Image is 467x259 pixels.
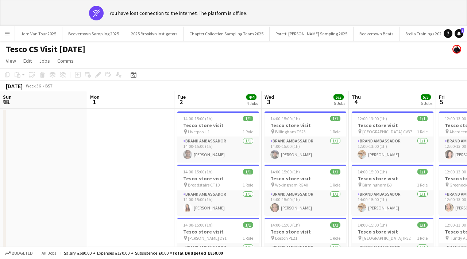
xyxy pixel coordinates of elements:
h3: Tesco store visit [352,122,433,129]
span: Jobs [39,58,50,64]
div: 4 Jobs [247,101,258,106]
app-card-role: Brand Ambassador1/114:00-15:00 (1h)[PERSON_NAME] [177,190,259,215]
h3: Tesco store visit [352,175,433,182]
span: 31 [2,98,12,106]
h3: Tesco store visit [177,122,259,129]
app-job-card: 14:00-15:00 (1h)1/1Tesco store visit Wokingham RG401 RoleBrand Ambassador1/114:00-15:00 (1h)[PERS... [265,165,346,215]
button: Jam Van Tour 2025 [15,27,62,41]
button: Chapter Collection Sampling Team 2025 [184,27,270,41]
button: 2025 Brooklyn Instigators [125,27,184,41]
app-card-role: Brand Ambassador1/114:00-15:00 (1h)[PERSON_NAME] [352,190,433,215]
span: 1/1 [417,169,428,174]
span: 12:00-13:00 (1h) [358,116,387,121]
span: [PERSON_NAME] DY1 [188,235,227,241]
span: All jobs [40,250,58,256]
span: 3 [263,98,274,106]
h3: Tesco store visit [352,228,433,235]
span: Fri [439,94,445,100]
span: 1 Role [243,129,253,134]
span: Liverpool L1 [188,129,210,134]
span: 14:00-15:00 (1h) [183,169,213,174]
span: 1/1 [243,169,253,174]
app-job-card: 14:00-15:00 (1h)1/1Tesco store visit Billingham TS231 RoleBrand Ambassador1/114:00-15:00 (1h)[PER... [265,111,346,162]
span: 14:00-15:00 (1h) [183,116,213,121]
app-job-card: 14:00-15:00 (1h)1/1Tesco store visit Broadstairs CT101 RoleBrand Ambassador1/114:00-15:00 (1h)[PE... [177,165,259,215]
app-card-role: Brand Ambassador1/114:00-15:00 (1h)[PERSON_NAME] [177,137,259,162]
div: [DATE] [6,82,23,90]
span: 1/1 [417,116,428,121]
a: Comms [54,56,77,66]
a: 1 [455,29,463,38]
span: 1/1 [417,222,428,228]
button: Budgeted [4,249,34,257]
span: 14:00-15:00 (1h) [183,222,213,228]
span: View [6,58,16,64]
div: 5 Jobs [421,101,432,106]
span: 2 [176,98,186,106]
div: Salary £680.00 + Expenses £170.00 + Subsistence £0.00 = [64,250,223,256]
span: 14:00-15:00 (1h) [270,116,300,121]
span: 1 Role [330,129,340,134]
span: Boston PE21 [275,235,297,241]
span: 1 Role [243,235,253,241]
button: Stella Trainings 2025 [400,27,450,41]
button: Poretti [PERSON_NAME] Sampling 2025 [270,27,354,41]
span: 4/4 [246,94,256,100]
span: 1 Role [243,182,253,188]
span: 1/1 [243,116,253,121]
div: 5 Jobs [334,101,345,106]
span: Sun [3,94,12,100]
span: Thu [352,94,361,100]
div: BST [45,83,53,89]
span: 1 Role [330,182,340,188]
app-card-role: Brand Ambassador1/112:00-13:00 (1h)[PERSON_NAME] [352,137,433,162]
span: 1/1 [243,222,253,228]
span: [GEOGRAPHIC_DATA] IP32 [362,235,411,241]
div: 14:00-15:00 (1h)1/1Tesco store visit Liverpool L11 RoleBrand Ambassador1/114:00-15:00 (1h)[PERSON... [177,111,259,162]
span: 5/5 [333,94,344,100]
span: 5/5 [421,94,431,100]
span: Edit [23,58,32,64]
span: 1 [89,98,100,106]
app-job-card: 12:00-13:00 (1h)1/1Tesco store visit [GEOGRAPHIC_DATA] CV371 RoleBrand Ambassador1/112:00-13:00 (... [352,111,433,162]
h3: Tesco store visit [265,228,346,235]
h1: Tesco CS Visit [DATE] [6,44,85,55]
span: Total Budgeted £850.00 [172,250,223,256]
span: Wokingham RG40 [275,182,308,188]
app-card-role: Brand Ambassador1/114:00-15:00 (1h)[PERSON_NAME] [265,190,346,215]
span: 1 Role [417,182,428,188]
app-card-role: Brand Ambassador1/114:00-15:00 (1h)[PERSON_NAME] [265,137,346,162]
span: 14:00-15:00 (1h) [358,222,387,228]
span: Budgeted [12,251,33,256]
span: Comms [57,58,74,64]
span: 14:00-15:00 (1h) [270,169,300,174]
span: 14:00-15:00 (1h) [358,169,387,174]
span: [GEOGRAPHIC_DATA] CV37 [362,129,412,134]
app-user-avatar: Danielle Ferguson [452,45,461,54]
app-job-card: 14:00-15:00 (1h)1/1Tesco store visit Birmingham B31 RoleBrand Ambassador1/114:00-15:00 (1h)[PERSO... [352,165,433,215]
span: 1 Role [330,235,340,241]
span: Week 36 [24,83,42,89]
h3: Tesco store visit [177,228,259,235]
div: You have lost connection to the internet. The platform is offline. [109,10,247,16]
span: 14:00-15:00 (1h) [270,222,300,228]
span: 1 Role [417,235,428,241]
button: Beavertown Sampling 2025 [62,27,125,41]
a: View [3,56,19,66]
span: 1 [461,28,464,33]
span: Broadstairs CT10 [188,182,220,188]
span: Billingham TS23 [275,129,306,134]
span: 1/1 [330,169,340,174]
span: 1/1 [330,116,340,121]
h3: Tesco store visit [177,175,259,182]
span: 1/1 [330,222,340,228]
a: Jobs [36,56,53,66]
span: Wed [265,94,274,100]
span: Tue [177,94,186,100]
button: Beavertown Beats [354,27,400,41]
